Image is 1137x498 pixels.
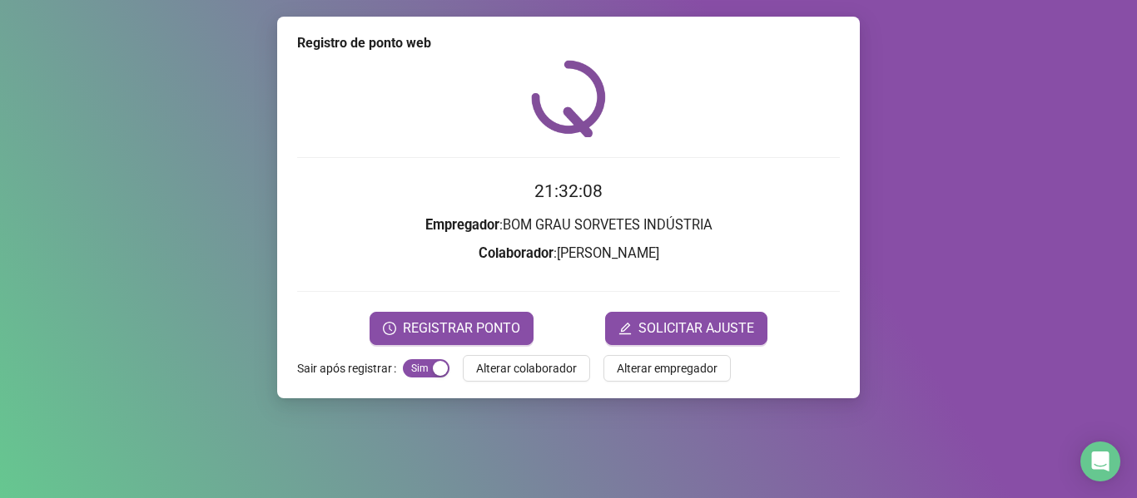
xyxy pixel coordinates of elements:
span: REGISTRAR PONTO [403,318,520,338]
div: Registro de ponto web [297,33,840,53]
span: edit [618,322,632,335]
strong: Empregador [425,217,499,233]
button: Alterar colaborador [463,355,590,382]
span: Alterar colaborador [476,359,577,377]
div: Open Intercom Messenger [1080,441,1120,481]
span: SOLICITAR AJUSTE [638,318,754,338]
button: editSOLICITAR AJUSTE [605,312,767,345]
h3: : [PERSON_NAME] [297,243,840,264]
label: Sair após registrar [297,355,403,382]
span: clock-circle [383,322,396,335]
button: REGISTRAR PONTO [370,312,534,345]
button: Alterar empregador [603,355,731,382]
time: 21:32:08 [534,181,603,201]
h3: : BOM GRAU SORVETES INDÚSTRIA [297,214,840,236]
img: QRPoint [531,60,606,137]
span: Alterar empregador [617,359,717,377]
strong: Colaborador [479,245,554,261]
